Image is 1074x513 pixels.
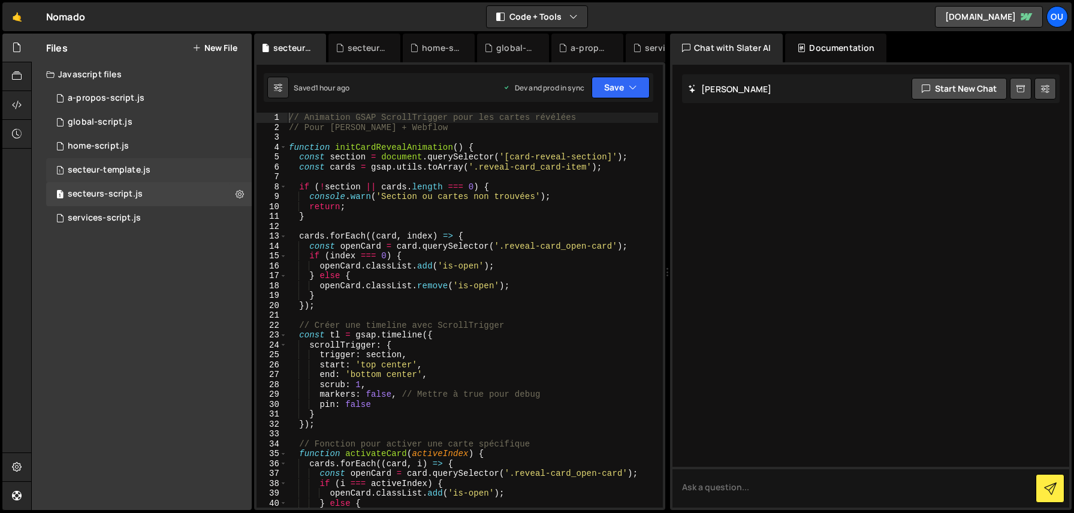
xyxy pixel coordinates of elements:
h2: Files [46,41,68,55]
div: 36 [257,459,287,469]
div: 12 [257,222,287,232]
div: 17118/48365.js [46,86,252,110]
div: 19 [257,291,287,301]
div: secteur-template.js [348,42,386,54]
div: 17118/48013.js [46,134,252,158]
div: Nomado [46,10,85,24]
div: global-script.js [496,42,535,54]
div: Dev and prod in sync [503,83,584,93]
div: 1 [257,113,287,123]
div: 1 hour ago [315,83,350,93]
div: 6 [257,162,287,173]
button: Code + Tools [487,6,587,28]
div: 18 [257,281,287,291]
div: 17118/47897.js [46,182,252,206]
a: 🤙 [2,2,32,31]
div: 27 [257,370,287,380]
div: 30 [257,400,287,410]
div: home-script.js [68,141,129,152]
div: 33 [257,429,287,439]
button: Start new chat [912,78,1007,99]
span: 1 [56,191,64,200]
div: 5 [257,152,287,162]
div: 14 [257,242,287,252]
div: 22 [257,321,287,331]
div: 24 [257,340,287,351]
div: 13 [257,231,287,242]
button: Save [592,77,650,98]
div: a-propos-script.js [68,93,144,104]
div: 38 [257,479,287,489]
div: Javascript files [32,62,252,86]
div: 29 [257,390,287,400]
div: 35 [257,449,287,459]
div: 3 [257,132,287,143]
h2: [PERSON_NAME] [688,83,771,95]
div: 11 [257,212,287,222]
div: 34 [257,439,287,449]
div: 28 [257,380,287,390]
div: home-script.js [422,42,460,54]
div: secteur-template.js [68,165,150,176]
div: 15 [257,251,287,261]
div: 16 [257,261,287,271]
div: services-script.js [68,213,141,224]
a: [DOMAIN_NAME] [935,6,1043,28]
a: Ou [1046,6,1068,28]
div: 4 [257,143,287,153]
div: secteurs-script.js [68,189,143,200]
div: Chat with Slater AI [670,34,783,62]
div: Documentation [785,34,886,62]
div: Saved [294,83,349,93]
div: 8 [257,182,287,192]
div: 17118/48111.js [46,206,252,230]
div: global-script.js [68,117,132,128]
div: 39 [257,488,287,499]
div: secteurs-script.js [273,42,312,54]
div: 21 [257,310,287,321]
div: 25 [257,350,287,360]
div: 17118/47216.js [46,110,252,134]
div: 26 [257,360,287,370]
div: 2 [257,123,287,133]
div: 7 [257,172,287,182]
span: 1 [56,167,64,176]
div: 10 [257,202,287,212]
div: services-script.js [645,42,683,54]
div: 17 [257,271,287,281]
div: 17118/47993.js [46,158,252,182]
button: New File [192,43,237,53]
div: 23 [257,330,287,340]
div: 31 [257,409,287,420]
div: 40 [257,499,287,509]
div: a-propos-script.js [571,42,609,54]
div: 9 [257,192,287,202]
div: 20 [257,301,287,311]
div: 37 [257,469,287,479]
div: 32 [257,420,287,430]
